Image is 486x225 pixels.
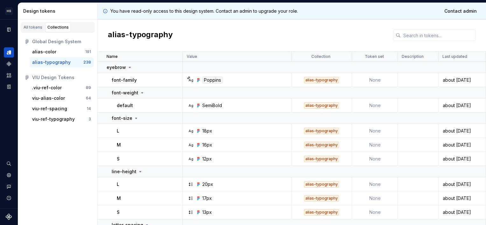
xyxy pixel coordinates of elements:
[304,156,339,162] div: alias-typography
[304,209,339,215] div: alias-typography
[352,73,398,87] td: None
[110,8,298,14] p: You have read-only access to this design system. Contact an admin to upgrade your role.
[32,85,62,91] div: .viu-ref-color
[4,170,14,180] a: Settings
[112,77,137,83] p: font-family
[83,60,91,65] div: 238
[117,142,121,148] p: M
[188,103,193,108] div: Ag
[442,54,467,59] p: Last updated
[439,77,485,83] div: about [DATE]
[30,104,94,114] button: viu-ref-spacing14
[4,70,14,80] a: Assets
[440,5,481,17] a: Contact admin
[4,47,14,58] a: Design tokens
[47,25,69,30] div: Collections
[32,95,65,101] div: viu-alias-color
[352,99,398,112] td: None
[439,128,485,134] div: about [DATE]
[202,128,212,134] div: 18px
[112,115,132,121] p: font-size
[188,78,193,83] div: Ag
[304,181,339,187] div: alias-typography
[117,209,120,215] p: S
[439,142,485,148] div: about [DATE]
[1,4,17,18] button: HG
[87,106,91,111] div: 14
[30,57,94,67] button: alias-typography238
[117,102,133,109] p: default
[4,59,14,69] div: Components
[112,90,138,96] p: font-weight
[85,49,91,54] div: 191
[401,30,476,41] input: Search in tokens...
[188,142,193,147] div: Ag
[88,117,91,122] div: 3
[352,124,398,138] td: None
[32,38,91,45] div: Global Design System
[352,177,398,191] td: None
[30,93,94,103] button: viu-alias-color64
[352,191,398,205] td: None
[202,209,212,215] div: 13px
[352,152,398,166] td: None
[188,128,193,133] div: Ag
[32,49,56,55] div: alias-color
[30,114,94,124] button: viu-ref-typography3
[439,102,485,109] div: about [DATE]
[444,8,477,14] span: Contact admin
[439,181,485,187] div: about [DATE]
[4,181,14,192] div: Contact support
[304,102,339,109] div: alias-typography
[30,83,94,93] button: .viu-ref-color89
[202,77,223,84] div: Poppins
[439,156,485,162] div: about [DATE]
[188,156,193,161] div: Ag
[108,30,173,41] h2: alias-typography
[32,59,71,65] div: alias-typography
[117,156,120,162] p: S
[352,138,398,152] td: None
[187,54,197,59] p: Value
[402,54,424,59] p: Description
[86,85,91,90] div: 89
[24,25,42,30] div: All tokens
[304,195,339,201] div: alias-typography
[32,106,67,112] div: viu-ref-spacing
[30,47,94,57] button: alias-color191
[202,156,212,162] div: 12px
[32,116,75,122] div: viu-ref-typography
[202,181,213,187] div: 20px
[4,82,14,92] a: Storybook stories
[4,159,14,169] button: Search ⌘K
[439,209,485,215] div: about [DATE]
[117,195,121,201] p: M
[5,7,13,15] div: HG
[107,64,126,71] p: eyebrow
[112,168,136,175] p: line-height
[117,181,119,187] p: L
[202,102,222,109] div: SemiBold
[86,96,91,101] div: 64
[6,214,12,220] svg: Supernova Logo
[304,77,339,83] div: alias-typography
[365,54,384,59] p: Token set
[311,54,330,59] p: Collection
[202,195,212,201] div: 17px
[4,24,14,35] a: Documentation
[107,54,118,59] p: Name
[304,142,339,148] div: alias-typography
[304,128,339,134] div: alias-typography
